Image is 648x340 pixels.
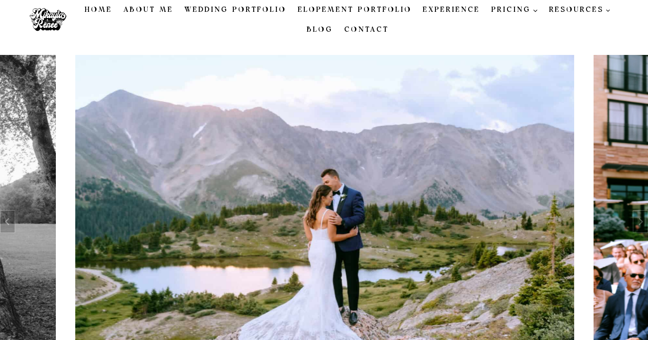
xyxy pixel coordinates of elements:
img: Mikayla Renee Photo [24,3,71,36]
a: Contact [338,20,394,40]
span: PRICING [491,4,538,16]
a: Blog [301,20,338,40]
span: RESOURCES [549,4,611,16]
button: Next slide [633,210,648,233]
